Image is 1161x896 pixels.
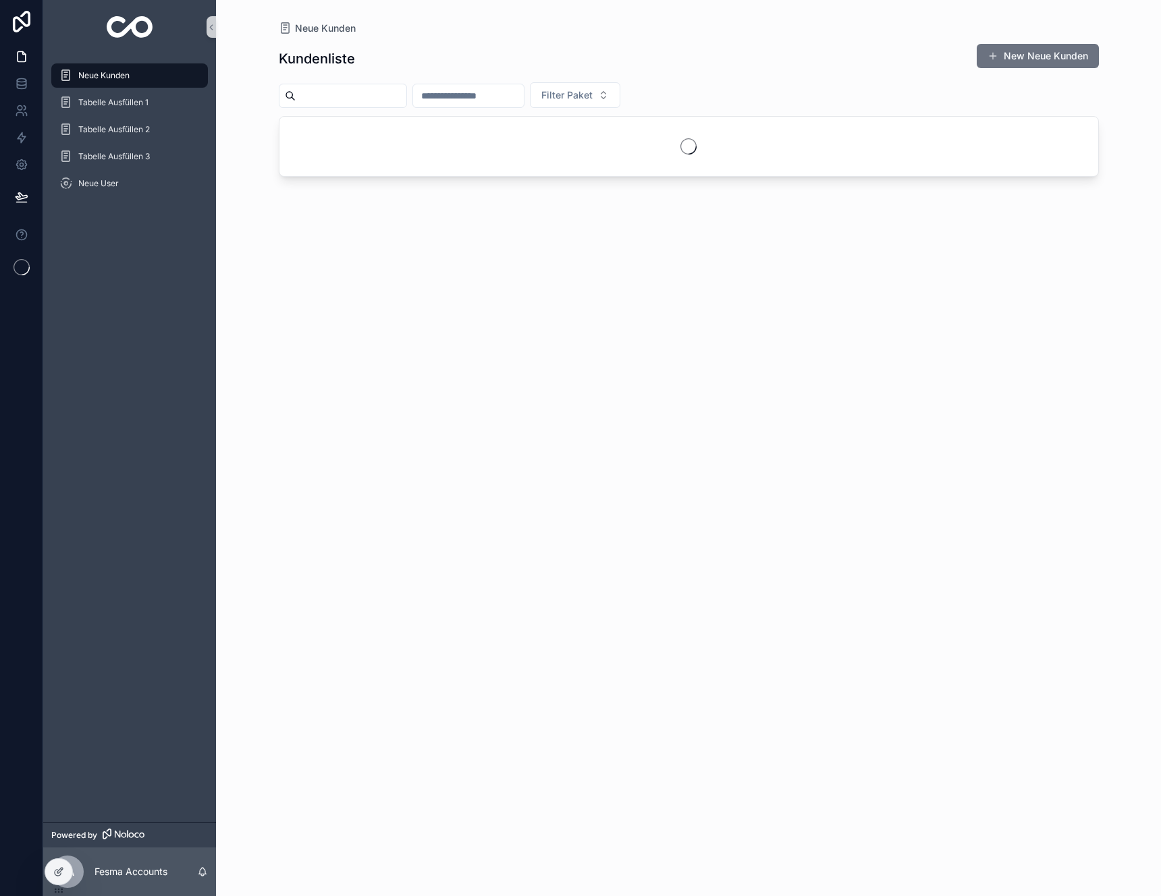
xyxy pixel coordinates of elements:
[107,16,153,38] img: App logo
[279,49,355,68] h1: Kundenliste
[78,97,148,108] span: Tabelle Ausfüllen 1
[51,90,208,115] a: Tabelle Ausfüllen 1
[279,22,356,35] a: Neue Kunden
[43,822,216,847] a: Powered by
[51,144,208,169] a: Tabelle Ausfüllen 3
[51,830,97,841] span: Powered by
[78,178,119,189] span: Neue User
[51,117,208,142] a: Tabelle Ausfüllen 2
[541,88,593,102] span: Filter Paket
[51,171,208,196] a: Neue User
[78,70,130,81] span: Neue Kunden
[51,63,208,88] a: Neue Kunden
[78,124,150,135] span: Tabelle Ausfüllen 2
[977,44,1099,68] button: New Neue Kunden
[530,82,620,108] button: Select Button
[78,151,150,162] span: Tabelle Ausfüllen 3
[43,54,216,213] div: scrollable content
[94,865,167,878] p: Fesma Accounts
[295,22,356,35] span: Neue Kunden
